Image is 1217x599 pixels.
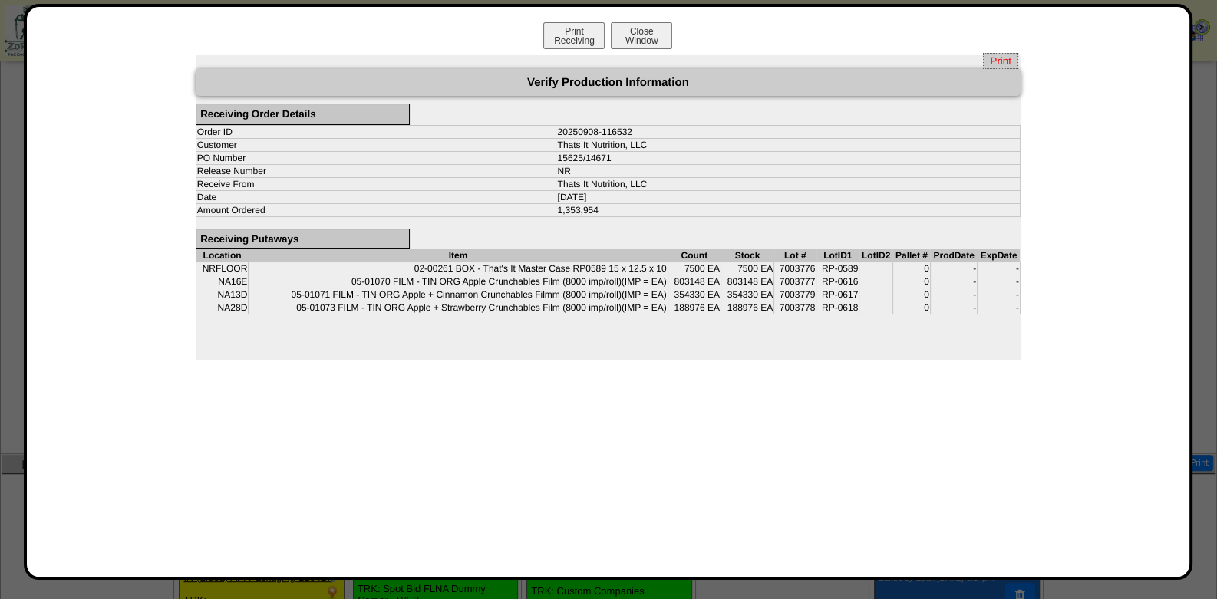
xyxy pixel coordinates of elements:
[668,262,721,275] td: 7500 EA
[668,275,721,288] td: 803148 EA
[196,262,248,275] td: NRFLOOR
[556,177,1020,190] td: Thats It Nutrition, LLC
[774,249,816,262] th: Lot #
[556,151,1020,164] td: 15625/14671
[196,138,556,151] td: Customer
[892,249,930,262] th: Pallet #
[196,125,556,138] td: Order ID
[859,249,893,262] th: LotID2
[611,22,672,49] button: CloseWindow
[721,288,773,301] td: 354330 EA
[543,22,605,49] button: PrintReceiving
[196,275,248,288] td: NA16E
[196,249,248,262] th: Location
[930,262,977,275] td: -
[249,288,668,301] td: 05-01071 FILM - TIN ORG Apple + Cinnamon Crunchables Filmm (8000 imp/roll)(IMP = EA)
[721,275,773,288] td: 803148 EA
[892,288,930,301] td: 0
[721,249,773,262] th: Stock
[668,301,721,314] td: 188976 EA
[249,275,668,288] td: 05-01070 FILM - TIN ORG Apple Crunchables Film (8000 imp/roll)(IMP = EA)
[249,301,668,314] td: 05-01073 FILM - TIN ORG Apple + Strawberry Crunchables Film (8000 imp/roll)(IMP = EA)
[978,249,1021,262] th: ExpDate
[196,203,556,216] td: Amount Ordered
[816,301,859,314] td: RP-0618
[774,262,816,275] td: 7003776
[892,275,930,288] td: 0
[556,138,1020,151] td: Thats It Nutrition, LLC
[774,288,816,301] td: 7003779
[816,249,859,262] th: LotID1
[249,262,668,275] td: 02-00261 BOX - That's It Master Case RP0589 15 x 12.5 x 10
[978,275,1021,288] td: -
[196,164,556,177] td: Release Number
[978,262,1021,275] td: -
[978,288,1021,301] td: -
[930,301,977,314] td: -
[774,275,816,288] td: 7003777
[816,275,859,288] td: RP-0616
[196,177,556,190] td: Receive From
[721,301,773,314] td: 188976 EA
[609,35,674,46] a: CloseWindow
[556,125,1020,138] td: 20250908-116532
[816,288,859,301] td: RP-0617
[721,262,773,275] td: 7500 EA
[930,249,977,262] th: ProdDate
[892,301,930,314] td: 0
[196,301,248,314] td: NA28D
[249,249,668,262] th: Item
[816,262,859,275] td: RP-0589
[930,288,977,301] td: -
[196,288,248,301] td: NA13D
[196,190,556,203] td: Date
[978,301,1021,314] td: -
[556,203,1020,216] td: 1,353,954
[556,190,1020,203] td: [DATE]
[983,53,1017,69] a: Print
[892,262,930,275] td: 0
[668,288,721,301] td: 354330 EA
[774,301,816,314] td: 7003778
[196,229,410,250] div: Receiving Putaways
[668,249,721,262] th: Count
[556,164,1020,177] td: NR
[196,69,1021,96] div: Verify Production Information
[196,151,556,164] td: PO Number
[930,275,977,288] td: -
[196,104,410,125] div: Receiving Order Details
